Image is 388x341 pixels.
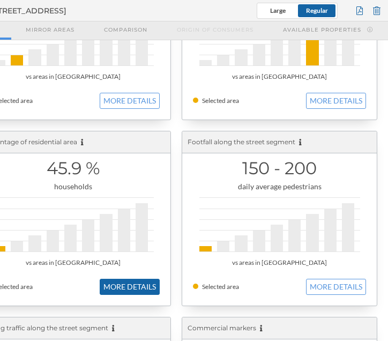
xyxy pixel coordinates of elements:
[193,181,366,192] div: daily average pedestrians
[100,93,160,109] button: MORE DETAILS
[283,26,361,34] span: Available properties
[193,158,366,179] h1: 150 - 200
[104,26,147,34] span: Comparison
[306,279,366,295] button: MORE DETAILS
[202,283,239,291] span: Selected area
[202,97,239,105] span: Selected area
[193,71,366,82] div: vs areas in [GEOGRAPHIC_DATA]
[306,93,366,109] button: MORE DETAILS
[21,8,59,17] span: Soporte
[306,6,328,14] span: Regular
[26,26,74,34] span: Mirror areas
[182,131,377,153] div: Footfall along the street segment
[177,26,253,34] span: Origin of consumers
[182,317,377,339] div: Commercial markers
[100,279,160,295] button: MORE DETAILS
[193,257,366,268] div: vs areas in [GEOGRAPHIC_DATA]
[270,6,286,14] span: Large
